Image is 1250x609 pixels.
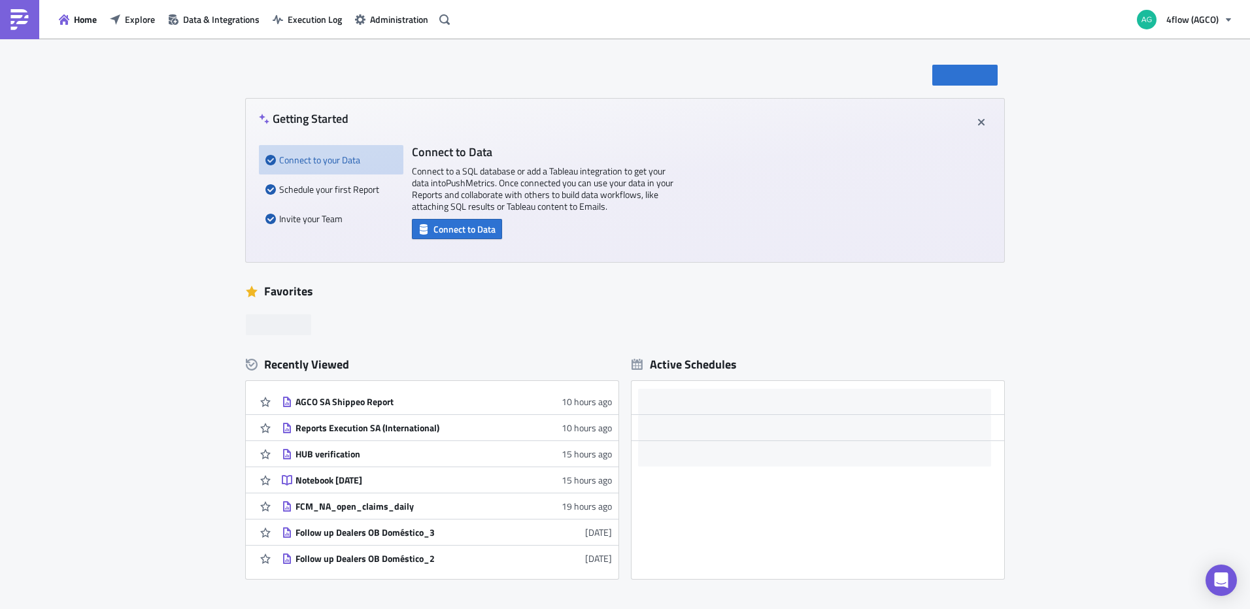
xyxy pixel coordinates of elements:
[433,222,496,236] span: Connect to Data
[282,519,612,545] a: Follow up Dealers OB Doméstico_3[DATE]
[246,282,1004,301] div: Favorites
[632,357,737,372] div: Active Schedules
[74,12,97,26] span: Home
[296,501,524,512] div: FCM_NA_open_claims_daily
[412,165,673,212] p: Connect to a SQL database or add a Tableau integration to get your data into PushMetrics . Once c...
[1136,8,1158,31] img: Avatar
[282,389,612,414] a: AGCO SA Shippeo Report10 hours ago
[412,145,673,159] h4: Connect to Data
[296,422,524,434] div: Reports Execution SA (International)
[282,415,612,440] a: Reports Execution SA (International)10 hours ago
[288,12,342,26] span: Execution Log
[296,396,524,408] div: AGCO SA Shippeo Report
[282,493,612,519] a: FCM_NA_open_claims_daily19 hours ago
[265,174,392,204] div: Schedule your first Report
[562,499,612,513] time: 2025-10-06T16:31:04Z
[246,355,618,374] div: Recently Viewed
[348,9,435,29] button: Administration
[282,546,612,571] a: Follow up Dealers OB Doméstico_2[DATE]
[282,467,612,493] a: Notebook [DATE]15 hours ago
[296,474,524,486] div: Notebook [DATE]
[1166,12,1219,26] span: 4flow (AGCO)
[52,9,103,29] button: Home
[265,204,392,233] div: Invite your Team
[585,525,612,539] time: 2025-10-04T17:05:25Z
[296,553,524,565] div: Follow up Dealers OB Doméstico_2
[125,12,155,26] span: Explore
[585,551,612,565] time: 2025-10-04T15:03:43Z
[266,9,348,29] button: Execution Log
[562,447,612,461] time: 2025-10-06T20:25:41Z
[562,395,612,408] time: 2025-10-07T01:45:17Z
[103,9,161,29] button: Explore
[562,473,612,487] time: 2025-10-06T20:25:36Z
[161,9,266,29] button: Data & Integrations
[282,441,612,467] a: HUB verification15 hours ago
[9,9,30,30] img: PushMetrics
[183,12,260,26] span: Data & Integrations
[562,421,612,435] time: 2025-10-07T01:44:51Z
[412,221,502,235] a: Connect to Data
[296,527,524,538] div: Follow up Dealers OB Doméstico_3
[1206,565,1237,596] div: Open Intercom Messenger
[259,112,348,125] h4: Getting Started
[296,448,524,460] div: HUB verification
[265,145,392,174] div: Connect to your Data
[370,12,428,26] span: Administration
[412,219,502,239] button: Connect to Data
[1129,5,1240,34] button: 4flow (AGCO)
